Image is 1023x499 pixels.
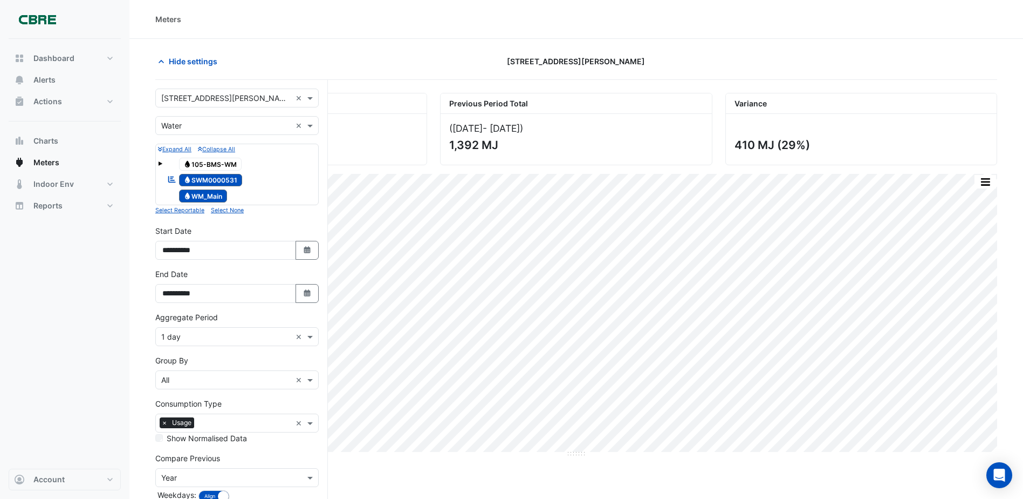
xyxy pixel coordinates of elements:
[155,52,224,71] button: Hide settings
[179,190,228,203] span: WM_Main
[155,355,188,366] label: Group By
[14,96,25,107] app-icon: Actions
[296,417,305,429] span: Clear
[33,474,65,485] span: Account
[33,136,58,146] span: Charts
[14,179,25,190] app-icon: Indoor Env
[169,417,194,428] span: Usage
[33,200,63,211] span: Reports
[158,144,191,154] button: Expand All
[974,175,996,188] button: More Options
[160,417,169,428] span: ×
[155,398,222,409] label: Consumption Type
[296,92,305,104] span: Clear
[183,192,191,200] fa-icon: Water
[33,179,74,190] span: Indoor Env
[303,246,312,255] fa-icon: Select Date
[14,53,25,64] app-icon: Dashboard
[155,207,204,214] small: Select Reportable
[483,123,520,134] span: - [DATE]
[986,462,1012,488] div: Open Intercom Messenger
[14,136,25,146] app-icon: Charts
[9,48,121,69] button: Dashboard
[211,205,244,215] button: Select None
[155,14,181,25] div: Meters
[155,453,220,464] label: Compare Previous
[167,433,247,444] label: Show Normalised Data
[198,146,235,153] small: Collapse All
[155,268,188,280] label: End Date
[9,152,121,173] button: Meters
[198,144,235,154] button: Collapse All
[9,173,121,195] button: Indoor Env
[33,75,56,85] span: Alerts
[169,56,217,67] span: Hide settings
[734,138,986,152] div: 410 MJ (29%)
[9,91,121,112] button: Actions
[449,138,701,152] div: 1,392 MJ
[33,96,62,107] span: Actions
[441,93,711,114] div: Previous Period Total
[158,146,191,153] small: Expand All
[33,53,74,64] span: Dashboard
[296,120,305,131] span: Clear
[507,56,645,67] span: [STREET_ADDRESS][PERSON_NAME]
[9,469,121,490] button: Account
[9,195,121,217] button: Reports
[155,225,191,237] label: Start Date
[13,9,61,30] img: Company Logo
[449,123,703,134] div: ([DATE] )
[183,160,191,168] fa-icon: Water
[726,93,997,114] div: Variance
[14,75,25,85] app-icon: Alerts
[179,158,242,171] span: 105-BMS-WM
[33,157,59,168] span: Meters
[296,374,305,386] span: Clear
[155,205,204,215] button: Select Reportable
[9,69,121,91] button: Alerts
[9,130,121,152] button: Charts
[179,174,243,187] span: SWM0000531
[167,175,177,184] fa-icon: Reportable
[183,176,191,184] fa-icon: Water
[303,289,312,298] fa-icon: Select Date
[155,312,218,323] label: Aggregate Period
[14,200,25,211] app-icon: Reports
[211,207,244,214] small: Select None
[14,157,25,168] app-icon: Meters
[296,331,305,342] span: Clear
